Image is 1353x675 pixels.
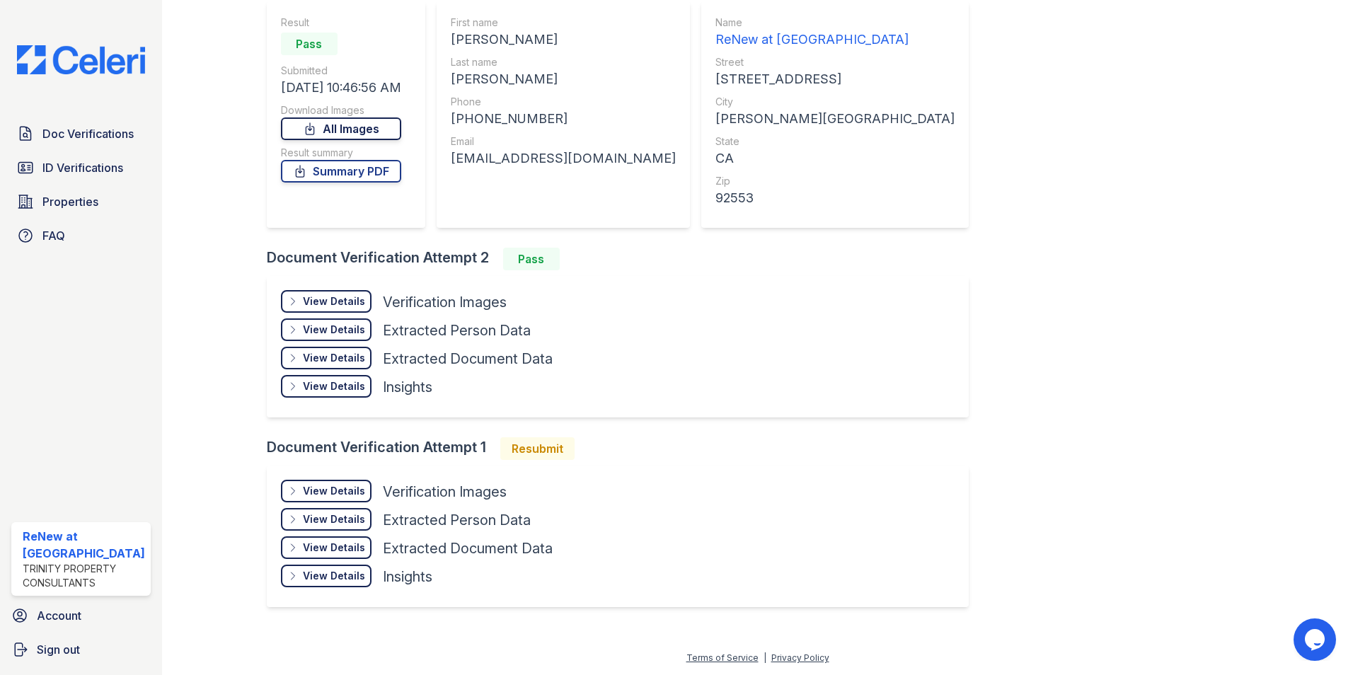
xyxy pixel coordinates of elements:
div: First name [451,16,676,30]
div: Result [281,16,401,30]
img: CE_Logo_Blue-a8612792a0a2168367f1c8372b55b34899dd931a85d93a1a3d3e32e68fde9ad4.png [6,45,156,74]
a: ID Verifications [11,154,151,182]
div: View Details [303,379,365,393]
div: Zip [715,174,955,188]
div: Pass [503,248,560,270]
div: ReNew at [GEOGRAPHIC_DATA] [715,30,955,50]
div: Extracted Document Data [383,538,553,558]
div: ReNew at [GEOGRAPHIC_DATA] [23,528,145,562]
div: Trinity Property Consultants [23,562,145,590]
div: Extracted Person Data [383,321,531,340]
div: Extracted Person Data [383,510,531,530]
div: Document Verification Attempt 2 [267,248,980,270]
div: Insights [383,567,432,587]
div: View Details [303,484,365,498]
div: View Details [303,351,365,365]
div: Verification Images [383,482,507,502]
a: Doc Verifications [11,120,151,148]
div: [PERSON_NAME] [451,69,676,89]
div: State [715,134,955,149]
div: Resubmit [500,437,575,460]
div: [EMAIL_ADDRESS][DOMAIN_NAME] [451,149,676,168]
div: CA [715,149,955,168]
div: View Details [303,512,365,526]
div: Phone [451,95,676,109]
div: Verification Images [383,292,507,312]
div: 92553 [715,188,955,208]
div: Street [715,55,955,69]
iframe: chat widget [1294,618,1339,661]
a: Terms of Service [686,652,759,663]
span: Properties [42,193,98,210]
span: Account [37,607,81,624]
a: Privacy Policy [771,652,829,663]
div: Download Images [281,103,401,117]
div: Pass [281,33,338,55]
a: FAQ [11,221,151,250]
div: [STREET_ADDRESS] [715,69,955,89]
div: [PERSON_NAME] [451,30,676,50]
div: Extracted Document Data [383,349,553,369]
span: FAQ [42,227,65,244]
a: Properties [11,187,151,216]
div: | [764,652,766,663]
div: Submitted [281,64,401,78]
span: ID Verifications [42,159,123,176]
a: Account [6,601,156,630]
div: [DATE] 10:46:56 AM [281,78,401,98]
div: Result summary [281,146,401,160]
div: Email [451,134,676,149]
div: [PHONE_NUMBER] [451,109,676,129]
a: All Images [281,117,401,140]
div: View Details [303,294,365,308]
a: Name ReNew at [GEOGRAPHIC_DATA] [715,16,955,50]
div: Document Verification Attempt 1 [267,437,980,460]
div: [PERSON_NAME][GEOGRAPHIC_DATA] [715,109,955,129]
div: View Details [303,323,365,337]
span: Doc Verifications [42,125,134,142]
div: Insights [383,377,432,397]
a: Sign out [6,635,156,664]
div: View Details [303,541,365,555]
span: Sign out [37,641,80,658]
a: Summary PDF [281,160,401,183]
div: View Details [303,569,365,583]
div: Last name [451,55,676,69]
div: Name [715,16,955,30]
div: City [715,95,955,109]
